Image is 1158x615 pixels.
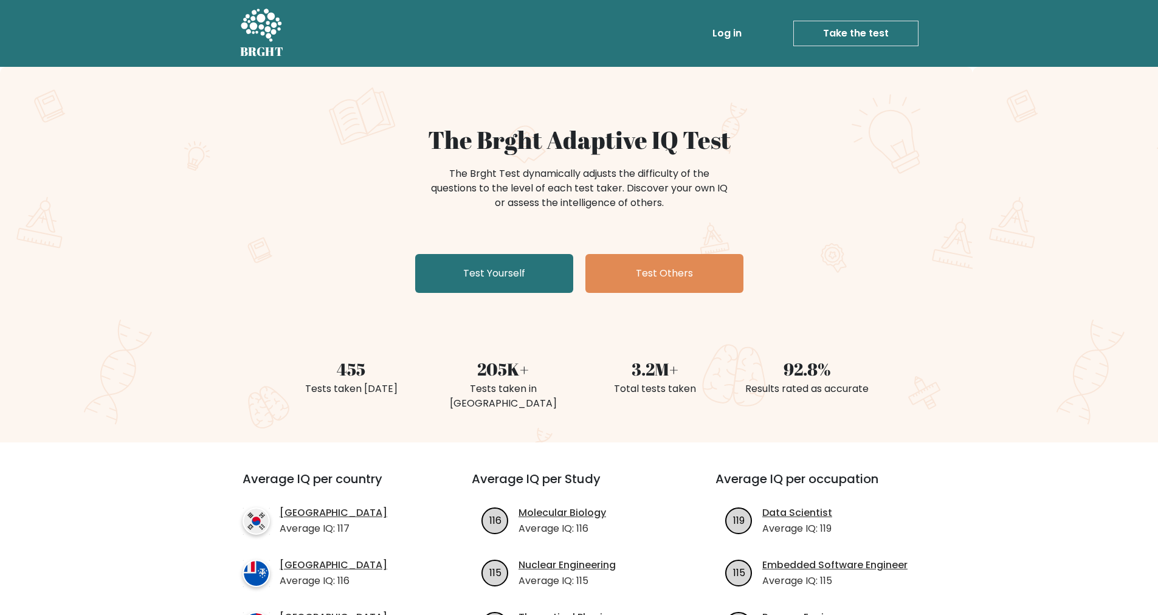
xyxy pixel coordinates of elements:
a: Take the test [793,21,918,46]
p: Average IQ: 116 [519,521,606,536]
h5: BRGHT [240,44,284,59]
a: Test Others [585,254,743,293]
a: Molecular Biology [519,506,606,520]
a: Data Scientist [762,506,832,520]
a: Log in [708,21,746,46]
h3: Average IQ per occupation [715,472,930,501]
div: 455 [283,356,420,382]
p: Average IQ: 117 [280,521,387,536]
a: [GEOGRAPHIC_DATA] [280,506,387,520]
p: Average IQ: 115 [519,574,616,588]
div: Results rated as accurate [739,382,876,396]
div: Tests taken [DATE] [283,382,420,396]
a: Embedded Software Engineer [762,558,908,572]
p: Average IQ: 119 [762,521,832,536]
p: Average IQ: 115 [762,574,908,588]
h3: Average IQ per country [243,472,428,501]
text: 116 [489,513,501,527]
div: 205K+ [435,356,572,382]
div: 3.2M+ [587,356,724,382]
a: [GEOGRAPHIC_DATA] [280,558,387,572]
div: 92.8% [739,356,876,382]
a: Test Yourself [415,254,573,293]
img: country [243,507,270,535]
a: Nuclear Engineering [519,558,616,572]
img: country [243,560,270,587]
div: Tests taken in [GEOGRAPHIC_DATA] [435,382,572,411]
text: 115 [489,565,501,579]
h3: Average IQ per Study [472,472,686,501]
p: Average IQ: 116 [280,574,387,588]
text: 119 [733,513,745,527]
div: The Brght Test dynamically adjusts the difficulty of the questions to the level of each test take... [427,167,731,210]
h1: The Brght Adaptive IQ Test [283,125,876,154]
a: BRGHT [240,5,284,62]
text: 115 [733,565,745,579]
div: Total tests taken [587,382,724,396]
